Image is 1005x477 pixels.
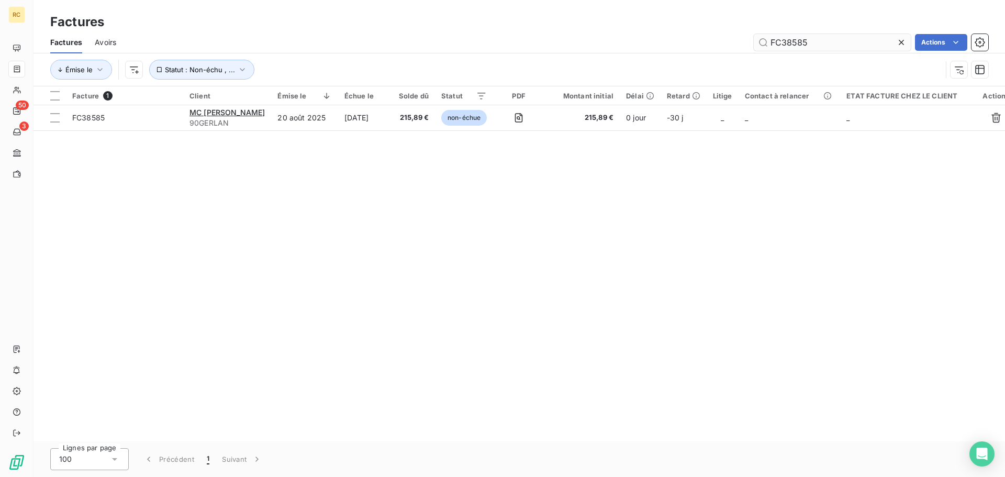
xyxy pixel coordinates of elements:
div: Litige [713,92,732,100]
div: Solde dû [399,92,429,100]
span: Facture [72,92,99,100]
span: FC38585 [72,113,105,122]
span: 50 [16,101,29,110]
div: ETAT FACTURE CHEZ LE CLIENT [846,92,970,100]
div: Contact à relancer [745,92,834,100]
div: Émise le [277,92,331,100]
div: RC [8,6,25,23]
span: 215,89 € [399,113,429,123]
span: Factures [50,37,82,48]
span: MC [PERSON_NAME] [189,108,265,117]
button: 1 [200,448,216,470]
span: non-échue [441,110,487,126]
span: 90GERLAN [189,118,265,128]
div: Échue le [344,92,386,100]
div: Retard [667,92,700,100]
input: Rechercher [754,34,911,51]
span: -30 j [667,113,684,122]
span: Statut : Non-échu , ... [165,65,235,74]
img: Logo LeanPay [8,454,25,471]
div: Montant initial [551,92,613,100]
h3: Factures [50,13,104,31]
span: 100 [59,454,72,464]
span: _ [745,113,748,122]
a: 50 [8,103,25,119]
div: Client [189,92,265,100]
span: 3 [19,121,29,131]
button: Actions [915,34,967,51]
button: Suivant [216,448,269,470]
a: 3 [8,124,25,140]
span: _ [846,113,850,122]
span: 1 [103,91,113,101]
button: Émise le [50,60,112,80]
td: [DATE] [338,105,393,130]
div: PDF [499,92,538,100]
div: Statut [441,92,487,100]
button: Précédent [137,448,200,470]
span: Émise le [65,65,93,74]
td: 20 août 2025 [271,105,338,130]
span: _ [721,113,724,122]
span: 215,89 € [551,113,613,123]
td: 0 jour [620,105,661,130]
span: 1 [207,454,209,464]
div: Délai [626,92,654,100]
button: Statut : Non-échu , ... [149,60,254,80]
div: Open Intercom Messenger [969,441,995,467]
span: Avoirs [95,37,116,48]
